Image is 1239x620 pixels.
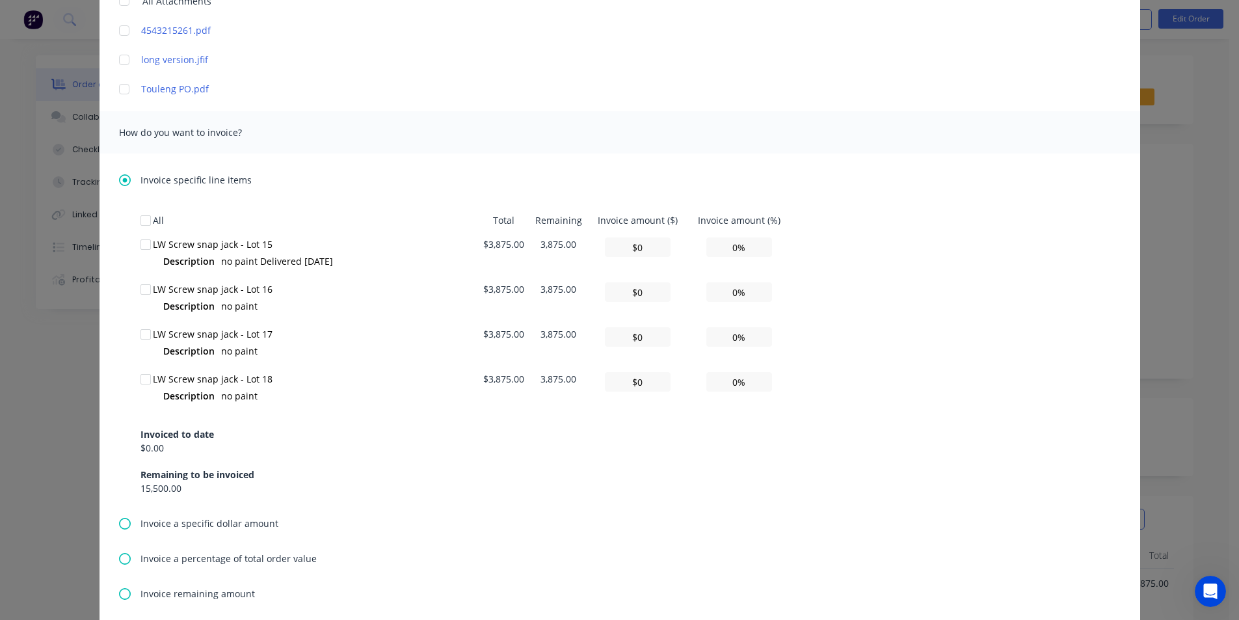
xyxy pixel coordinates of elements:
[140,468,254,481] div: Remaining to be invoiced
[706,237,772,257] input: 0.00%
[140,587,255,600] span: Invoice remaining amount
[140,173,252,187] span: Invoice specific line items
[706,282,772,302] input: 0.00%
[687,208,790,232] td: Invoice amount (%)
[529,277,588,322] td: 3,875.00
[140,481,254,495] div: 15,500.00
[153,327,478,341] div: LW Screw snap jack - Lot 17
[478,208,529,232] td: Total
[478,367,529,412] td: $3,875.00
[163,299,215,313] span: Description
[529,367,588,412] td: 3,875.00
[163,344,215,358] span: Description
[221,255,333,267] span: no paint Delivered [DATE]
[163,389,215,403] span: Description
[706,327,772,347] input: 0.00%
[140,517,278,530] span: Invoice a specific dollar amount
[119,124,262,142] span: How do you want to invoice?
[140,552,317,565] span: Invoice a percentage of total order value
[153,208,478,232] td: All
[153,372,478,386] div: LW Screw snap jack - Lot 18
[153,237,478,251] div: LW Screw snap jack - Lot 15
[163,254,215,268] span: Description
[140,441,214,455] div: $0.00
[478,232,529,277] td: $3,875.00
[605,237,671,257] input: $0
[588,208,687,232] td: Invoice amount ($)
[140,427,214,441] div: Invoiced to date
[529,208,588,232] td: Remaining
[221,345,258,357] span: no paint
[605,282,671,302] input: $0
[221,300,258,312] span: no paint
[141,53,1060,66] a: long version.jfif
[529,232,588,277] td: 3,875.00
[605,372,671,392] input: $0
[153,282,478,296] div: LW Screw snap jack - Lot 16
[605,327,671,347] input: $0
[529,322,588,367] td: 3,875.00
[478,277,529,322] td: $3,875.00
[141,23,1060,37] a: 4543215261.pdf
[706,372,772,392] input: 0.00%
[221,390,258,402] span: no paint
[478,322,529,367] td: $3,875.00
[141,82,1060,96] a: Touleng PO.pdf
[1195,576,1226,607] iframe: Intercom live chat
